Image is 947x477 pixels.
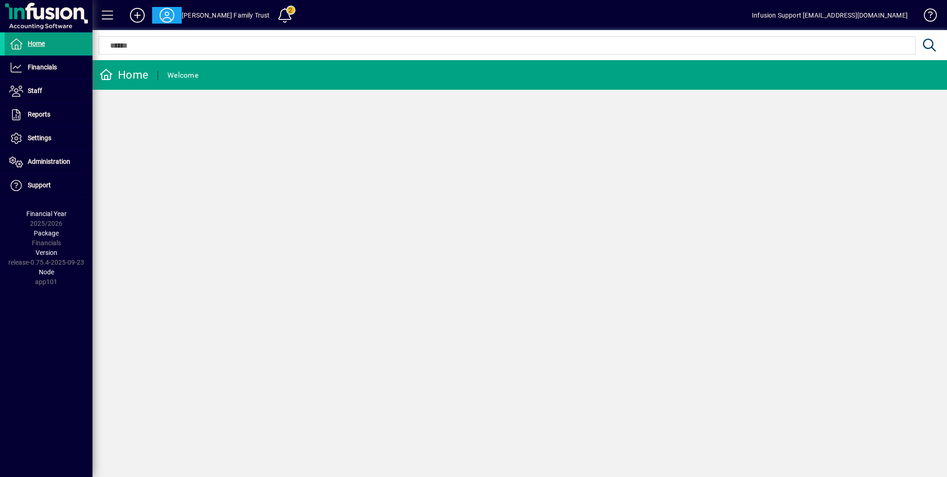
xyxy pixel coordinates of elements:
div: [PERSON_NAME] Family Trust [182,8,270,23]
span: Node [39,268,54,276]
a: Administration [5,150,92,173]
span: Support [28,181,51,189]
a: Support [5,174,92,197]
span: Version [36,249,57,256]
div: Home [99,68,148,82]
div: Infusion Support [EMAIL_ADDRESS][DOMAIN_NAME] [752,8,908,23]
button: Add [123,7,152,24]
a: Knowledge Base [917,2,935,32]
a: Reports [5,103,92,126]
span: Settings [28,134,51,142]
span: Home [28,40,45,47]
a: Financials [5,56,92,79]
span: Package [34,229,59,237]
span: Reports [28,111,50,118]
span: Staff [28,87,42,94]
span: Financial Year [26,210,67,217]
button: Profile [152,7,182,24]
a: Staff [5,80,92,103]
a: Settings [5,127,92,150]
span: Administration [28,158,70,165]
span: Financials [28,63,57,71]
